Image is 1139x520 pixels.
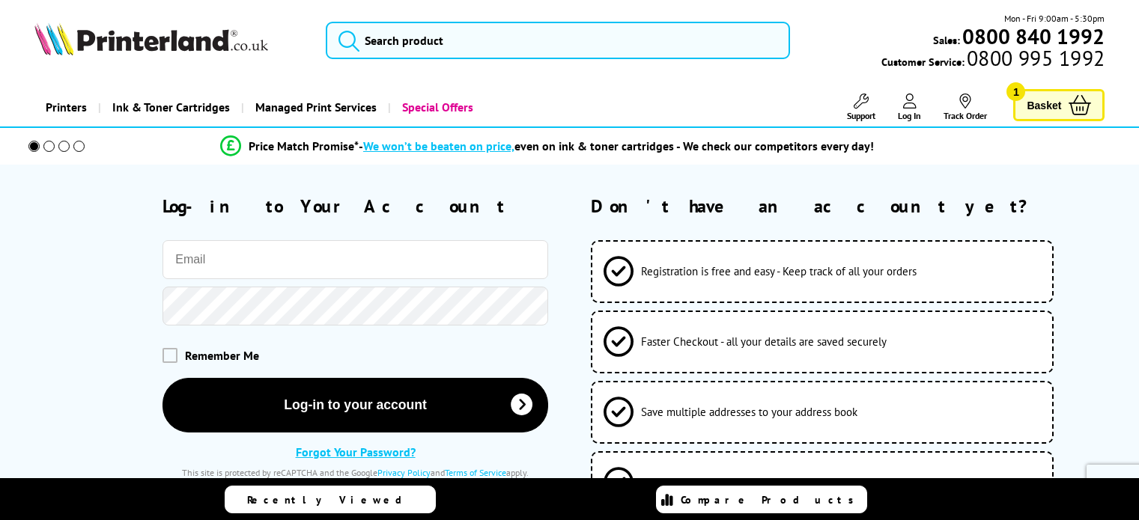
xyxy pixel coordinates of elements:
span: Ink & Toner Cartridges [112,88,230,126]
a: Log In [898,94,921,121]
span: Compare Products [681,493,862,507]
span: Sales: [933,33,960,47]
div: This site is protected by reCAPTCHA and the Google and apply. [163,467,548,478]
span: Remember Me [185,348,259,363]
a: Printerland Logo [34,22,307,58]
span: Price Match Promise* [249,138,359,153]
span: Quickly find or re-order your cartridges [641,475,825,489]
span: 0800 995 1992 [965,51,1105,65]
input: Email [163,240,548,279]
span: Mon - Fri 9:00am - 5:30pm [1004,11,1105,25]
button: Log-in to your account [163,378,548,432]
a: Special Offers [388,88,485,126]
a: Managed Print Services [241,88,388,126]
span: Customer Service: [881,51,1105,69]
b: 0800 840 1992 [962,22,1105,50]
span: Faster Checkout - all your details are saved securely [641,334,887,349]
span: We won’t be beaten on price, [363,138,514,153]
span: Support [847,110,875,121]
div: - even on ink & toner cartridges - We check our competitors every day! [359,138,874,153]
span: Save multiple addresses to your address book [641,405,857,419]
img: Printerland Logo [34,22,268,55]
a: Terms of Service [445,467,506,478]
a: Ink & Toner Cartridges [98,88,241,126]
input: Search product [326,22,790,59]
a: Compare Products [656,486,867,513]
span: Basket [1027,95,1061,115]
a: Forgot Your Password? [296,444,416,459]
span: Registration is free and easy - Keep track of all your orders [641,264,917,278]
a: Privacy Policy [377,467,431,478]
a: Track Order [944,94,987,121]
li: modal_Promise [7,133,1087,159]
span: 1 [1006,82,1025,101]
a: 0800 840 1992 [960,29,1105,43]
a: Printers [34,88,98,126]
h2: Log-in to Your Account [163,195,548,218]
span: Log In [898,110,921,121]
span: Recently Viewed [247,493,417,507]
a: Support [847,94,875,121]
a: Recently Viewed [225,486,436,513]
h2: Don't have an account yet? [591,195,1105,218]
a: Basket 1 [1013,89,1105,121]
